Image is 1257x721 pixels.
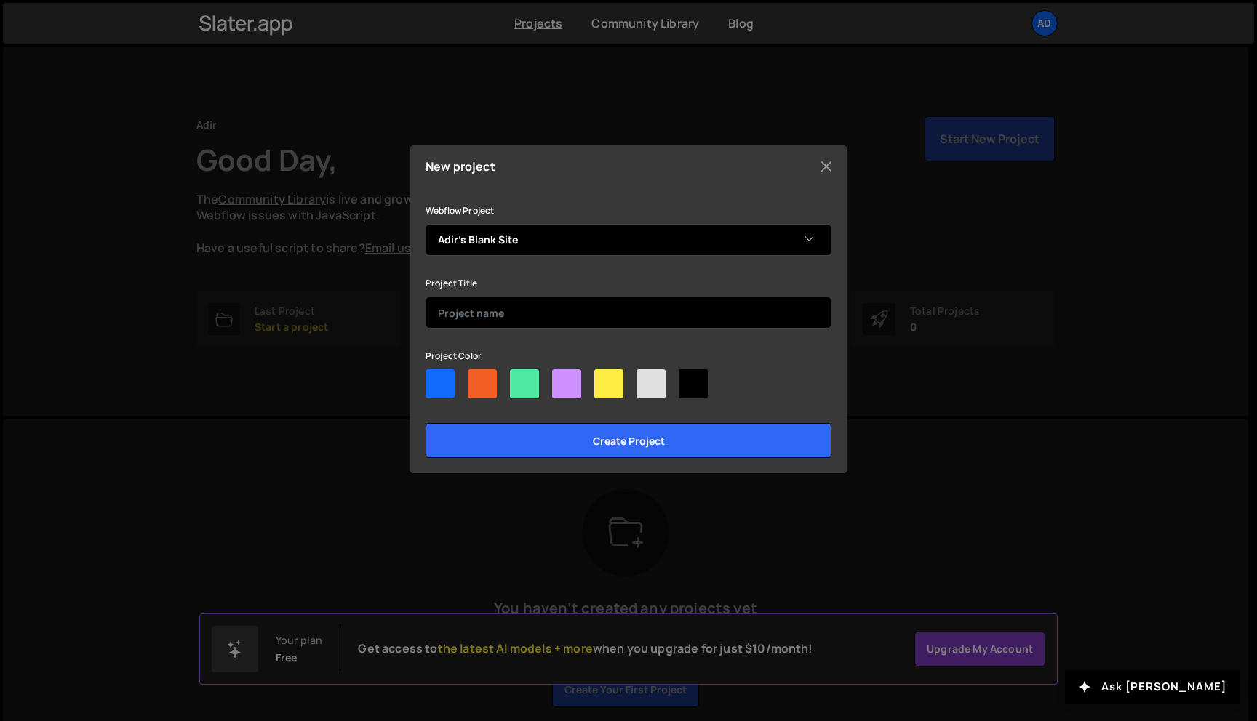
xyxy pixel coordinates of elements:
input: Create project [426,423,831,458]
h5: New project [426,161,495,172]
button: Close [815,156,837,177]
label: Webflow Project [426,204,494,218]
label: Project Color [426,349,482,363]
button: Ask [PERSON_NAME] [1065,670,1240,704]
label: Project Title [426,276,477,291]
input: Project name [426,297,831,329]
